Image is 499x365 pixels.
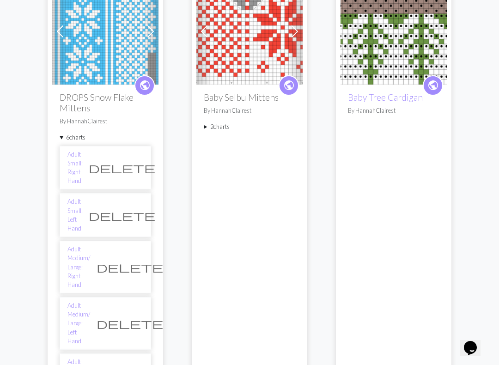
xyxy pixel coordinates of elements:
span: public [427,78,439,92]
iframe: chat widget [460,328,490,356]
a: Baby Tree Cardigan [348,92,423,103]
a: public [134,75,155,96]
a: Adult Medium/ Large: Right Hand [67,245,91,289]
a: Adult Small: Right Hand [52,26,158,35]
summary: 2charts [204,122,295,131]
a: Baby Selbu Mittens [196,26,303,35]
button: Delete chart [83,159,161,176]
i: public [283,76,295,95]
span: public [139,78,151,92]
p: By HannahClairest [204,106,295,115]
a: public [423,75,443,96]
a: Adult Small: Right Hand [67,150,83,186]
span: delete [89,209,155,222]
button: Delete chart [91,315,169,332]
button: Delete chart [83,207,161,224]
span: delete [89,161,155,174]
h2: Baby Selbu Mittens [204,92,295,103]
i: public [139,76,151,95]
i: public [427,76,439,95]
a: public [279,75,299,96]
button: Delete chart [91,258,169,276]
p: By HannahClairest [60,117,151,126]
span: delete [97,261,163,274]
summary: 6charts [60,133,151,142]
h2: DROPS Snow Flake Mittens [60,92,151,113]
a: Baby Tree Cardigan [341,26,447,35]
span: public [283,78,295,92]
span: delete [97,317,163,330]
a: Adult Medium/ Large: Left Hand [67,301,91,346]
a: Adult Small: Left Hand [67,197,83,233]
p: By HannahClairest [348,106,439,115]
